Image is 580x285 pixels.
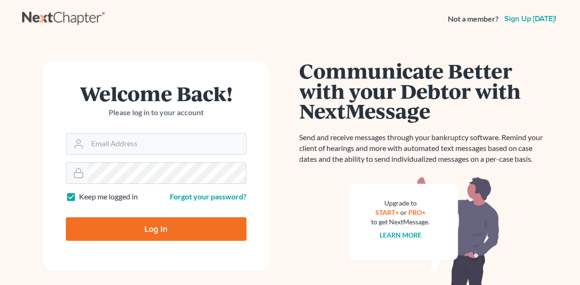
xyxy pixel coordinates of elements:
[372,198,430,208] div: Upgrade to
[372,217,430,227] div: to get NextMessage.
[400,208,407,216] span: or
[448,14,499,24] strong: Not a member?
[87,134,246,154] input: Email Address
[300,61,549,121] h1: Communicate Better with your Debtor with NextMessage
[502,15,558,23] a: Sign up [DATE]!
[375,208,399,216] a: START+
[66,83,246,103] h1: Welcome Back!
[66,217,246,241] input: Log In
[300,132,549,165] p: Send and receive messages through your bankruptcy software. Remind your client of hearings and mo...
[170,192,246,201] a: Forgot your password?
[79,191,138,202] label: Keep me logged in
[66,107,246,118] p: Please log in to your account
[380,231,421,239] a: Learn more
[408,208,426,216] a: PRO+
